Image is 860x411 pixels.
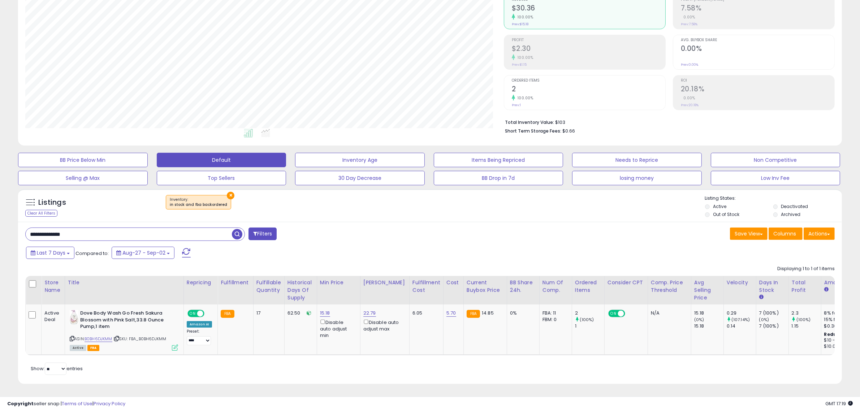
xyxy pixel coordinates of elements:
[363,318,404,332] div: Disable auto adjust max
[37,249,65,256] span: Last 7 Days
[288,279,314,302] div: Historical Days Of Supply
[694,317,704,323] small: (0%)
[112,247,174,259] button: Aug-27 - Sep-02
[731,317,750,323] small: (107.14%)
[804,228,835,240] button: Actions
[187,321,212,328] div: Amazon AI
[824,286,829,293] small: Amazon Fees.
[681,38,834,42] span: Avg. Buybox Share
[713,203,726,209] label: Active
[295,171,425,185] button: 30 Day Decrease
[7,400,34,407] strong: Copyright
[31,365,83,372] span: Show: entries
[792,323,821,329] div: 1.15
[727,310,756,316] div: 0.29
[203,311,215,317] span: OFF
[781,211,801,217] label: Archived
[705,195,842,202] p: Listing States:
[94,400,125,407] a: Privacy Policy
[759,310,788,316] div: 7 (100%)
[681,103,699,107] small: Prev: 20.18%
[727,279,753,286] div: Velocity
[512,22,528,26] small: Prev: $15.18
[249,228,277,240] button: Filters
[7,401,125,407] div: seller snap | |
[38,198,66,208] h5: Listings
[221,310,234,318] small: FBA
[796,317,811,323] small: (100%)
[759,317,769,323] small: (0%)
[157,171,286,185] button: Top Sellers
[543,316,566,323] div: FBM: 0
[769,228,803,240] button: Columns
[562,127,575,134] span: $0.66
[505,128,561,134] b: Short Term Storage Fees:
[187,279,215,286] div: Repricing
[575,310,604,316] div: 2
[446,310,456,317] a: 5.70
[170,202,227,207] div: in stock and fba backordered
[624,311,635,317] span: OFF
[18,171,148,185] button: Selling @ Max
[363,310,376,317] a: 22.79
[694,310,723,316] div: 15.18
[510,279,536,294] div: BB Share 24h.
[157,153,286,167] button: Default
[68,279,181,286] div: Title
[681,85,834,95] h2: 20.18%
[543,279,569,294] div: Num of Comp.
[512,62,527,67] small: Prev: $1.15
[80,310,168,332] b: Dove Body Wash Go Fresh Sakura Blossom with Pink Salt,33.8 Ounce Pump,1 item
[651,279,688,294] div: Comp. Price Threshold
[288,310,311,316] div: 62.50
[70,310,178,350] div: ASIN:
[711,153,840,167] button: Non Competitive
[467,279,504,294] div: Current Buybox Price
[510,310,534,316] div: 0%
[113,336,167,342] span: | SKU: FBA_B0BH6DJKMM
[515,55,533,60] small: 100.00%
[188,311,197,317] span: ON
[320,279,357,286] div: Min Price
[781,203,808,209] label: Deactivated
[87,345,100,351] span: FBA
[651,310,686,316] div: N/A
[44,310,59,323] div: Active Deal
[512,44,665,54] h2: $2.30
[681,44,834,54] h2: 0.00%
[170,197,227,208] span: Inventory :
[505,117,829,126] li: $103
[221,279,250,286] div: Fulfillment
[681,22,697,26] small: Prev: 7.58%
[759,279,786,294] div: Days In Stock
[681,95,695,101] small: 0.00%
[26,247,74,259] button: Last 7 Days
[412,279,440,294] div: Fulfillment Cost
[572,171,702,185] button: losing money
[505,119,554,125] b: Total Inventory Value:
[681,4,834,14] h2: 7.58%
[62,400,92,407] a: Terms of Use
[575,323,604,329] div: 1
[681,79,834,83] span: ROI
[727,323,756,329] div: 0.14
[730,228,768,240] button: Save View
[572,153,702,167] button: Needs to Reprice
[512,79,665,83] span: Ordered Items
[580,317,594,323] small: (100%)
[295,153,425,167] button: Inventory Age
[681,14,695,20] small: 0.00%
[18,153,148,167] button: BB Price Below Min
[777,265,835,272] div: Displaying 1 to 1 of 1 items
[515,95,533,101] small: 100.00%
[75,250,109,257] span: Compared to:
[320,318,355,339] div: Disable auto adjust min
[792,279,818,294] div: Total Profit
[773,230,796,237] span: Columns
[713,211,739,217] label: Out of Stock
[44,279,62,294] div: Store Name
[694,323,723,329] div: 15.18
[759,323,788,329] div: 7 (100%)
[482,310,494,316] span: 14.85
[256,279,281,294] div: Fulfillable Quantity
